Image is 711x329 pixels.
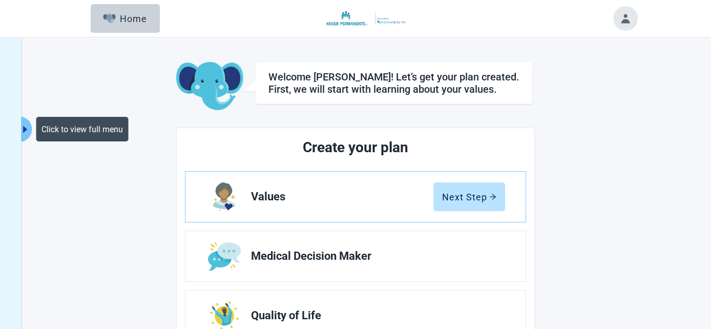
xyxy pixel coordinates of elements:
[489,193,496,200] span: arrow-right
[185,172,526,222] a: Edit Values section
[613,6,638,31] button: Toggle account menu
[185,231,526,281] a: Edit Medical Decision Maker section
[91,4,160,33] button: ElephantHome
[251,310,497,322] span: Quality of Life
[251,250,497,262] span: Medical Decision Maker
[251,191,433,203] span: Values
[103,14,116,23] img: Elephant
[223,136,488,159] h2: Create your plan
[103,13,147,24] div: Home
[303,10,408,27] img: Koda Health
[442,192,496,202] div: Next Step
[268,71,519,95] div: Welcome [PERSON_NAME]! Let’s get your plan created. First, we will start with learning about your...
[19,116,32,142] button: Expand menu
[433,182,505,211] button: Next Steparrow-right
[20,125,30,134] span: caret-right
[36,117,128,141] div: Click to view full menu
[176,62,243,111] img: Koda Elephant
